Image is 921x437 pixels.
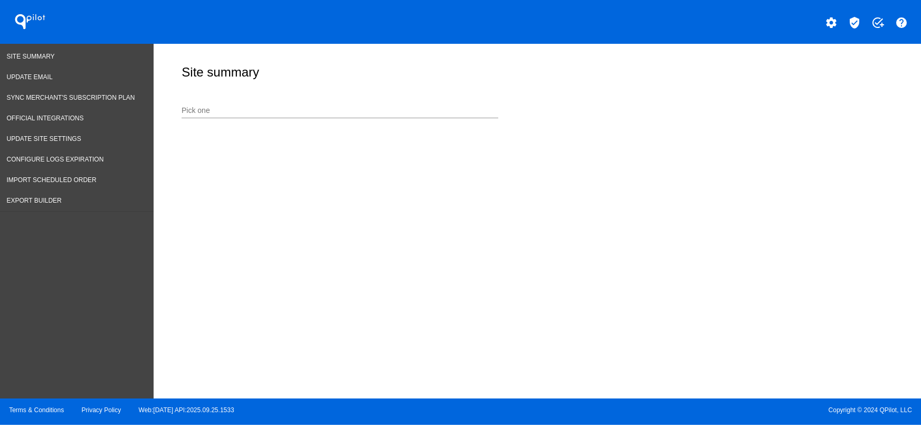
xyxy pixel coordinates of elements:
[82,406,121,414] a: Privacy Policy
[9,406,64,414] a: Terms & Conditions
[7,156,104,163] span: Configure logs expiration
[182,65,259,80] h2: Site summary
[7,176,97,184] span: Import Scheduled Order
[871,16,884,29] mat-icon: add_task
[7,94,135,101] span: Sync Merchant's Subscription Plan
[7,115,84,122] span: Official Integrations
[470,406,912,414] span: Copyright © 2024 QPilot, LLC
[848,16,861,29] mat-icon: verified_user
[895,16,908,29] mat-icon: help
[7,197,62,204] span: Export Builder
[139,406,234,414] a: Web:[DATE] API:2025.09.25.1533
[7,53,55,60] span: Site Summary
[7,135,81,142] span: Update Site Settings
[9,11,51,32] h1: QPilot
[7,73,53,81] span: Update Email
[182,107,498,115] input: Number
[825,16,838,29] mat-icon: settings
